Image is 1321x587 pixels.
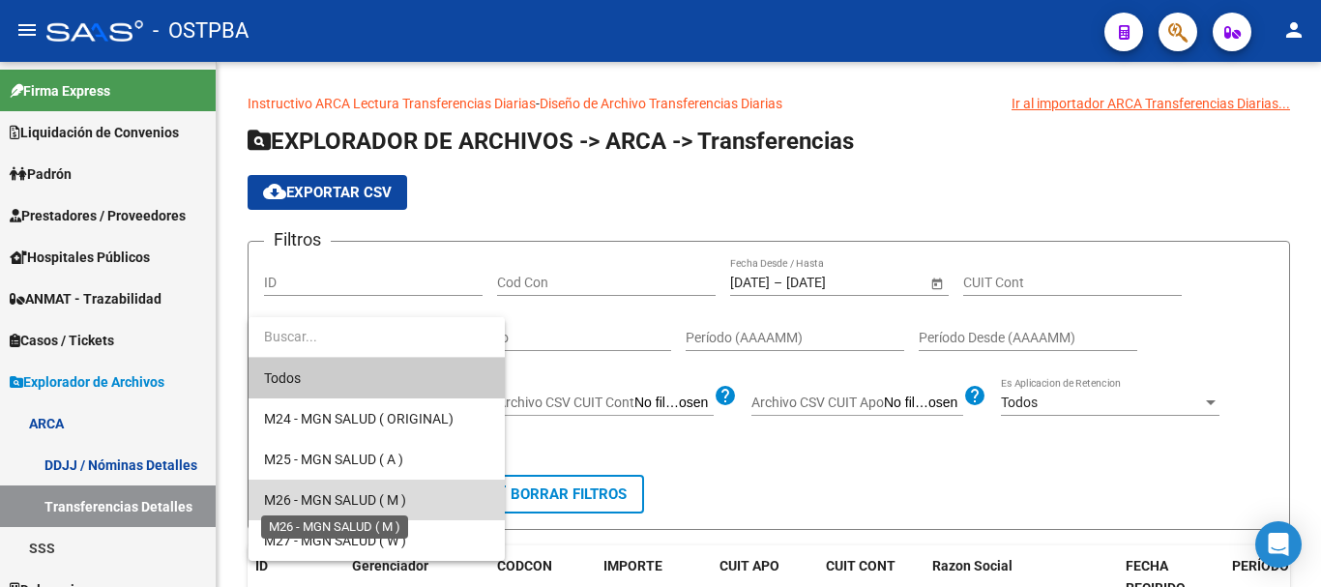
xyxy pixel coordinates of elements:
span: M24 - MGN SALUD ( ORIGINAL) [264,411,454,426]
span: M27 - MGN SALUD ( W ) [264,533,406,548]
span: M26 - MGN SALUD ( M ) [264,492,406,508]
div: Open Intercom Messenger [1255,521,1302,568]
span: M25 - MGN SALUD ( A ) [264,452,403,467]
span: Todos [264,358,489,398]
input: dropdown search [249,316,505,357]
